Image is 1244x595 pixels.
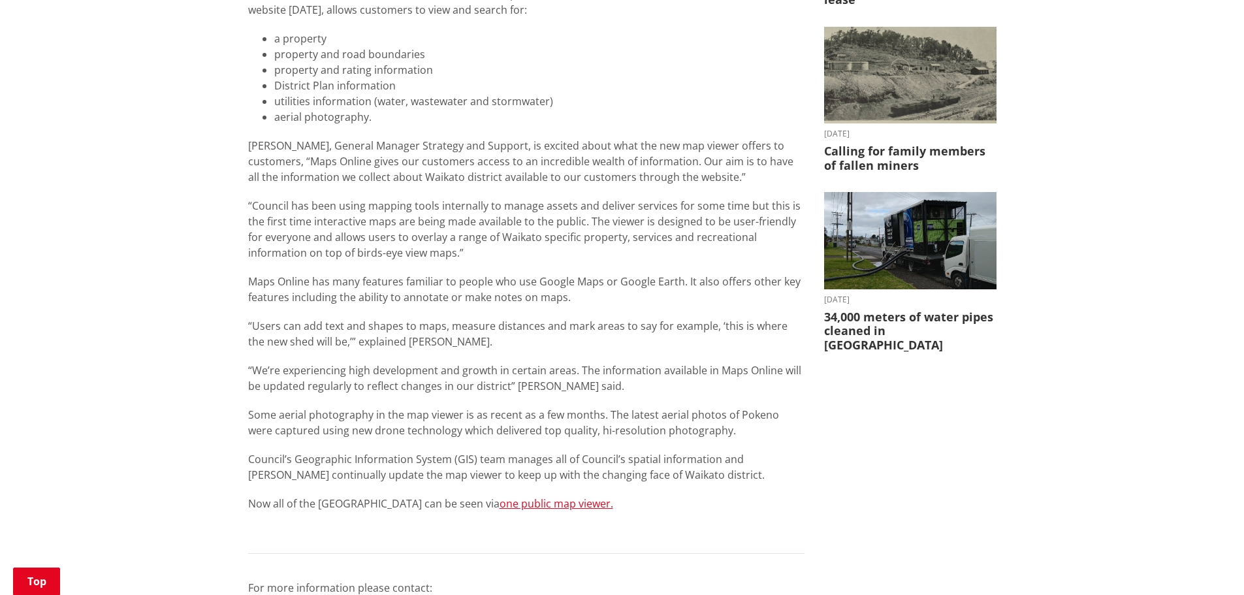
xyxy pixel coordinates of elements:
p: [PERSON_NAME], General Manager Strategy and Support, is excited about what the new map viewer off... [248,138,805,185]
time: [DATE] [824,296,997,304]
li: District Plan information [274,78,805,93]
p: Some aerial photography in the map viewer is as recent as a few months. The latest aerial photos ... [248,407,805,438]
a: one public map viewer. [500,496,613,511]
li: aerial photography. [274,109,805,125]
li: property and rating information [274,62,805,78]
li: a property [274,31,805,46]
p: “Council has been using mapping tools internally to manage assets and deliver services for some t... [248,198,805,261]
h3: 34,000 meters of water pipes cleaned in [GEOGRAPHIC_DATA] [824,310,997,353]
iframe: Messenger Launcher [1184,540,1231,587]
h3: Calling for family members of fallen miners [824,144,997,172]
li: property and road boundaries [274,46,805,62]
li: utilities information (water, wastewater and stormwater) [274,93,805,109]
a: [DATE] 34,000 meters of water pipes cleaned in [GEOGRAPHIC_DATA] [824,192,997,352]
a: Top [13,568,60,595]
p: “Users can add text and shapes to maps, measure distances and mark areas to say for example, ‘thi... [248,318,805,349]
img: NO-DES unit flushing water pipes in Huntly [824,192,997,289]
time: [DATE] [824,130,997,138]
p: “We’re experiencing high development and growth in certain areas. The information available in Ma... [248,362,805,394]
p: Now all of the [GEOGRAPHIC_DATA] can be seen via [248,496,805,527]
p: Council’s Geographic Information System (GIS) team manages all of Council’s spatial information a... [248,451,805,483]
p: Maps Online has many features familiar to people who use Google Maps or Google Earth. It also off... [248,274,805,305]
a: A black-and-white historic photograph shows a hillside with trees, small buildings, and cylindric... [824,27,997,173]
img: Glen Afton Mine 1939 [824,27,997,124]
